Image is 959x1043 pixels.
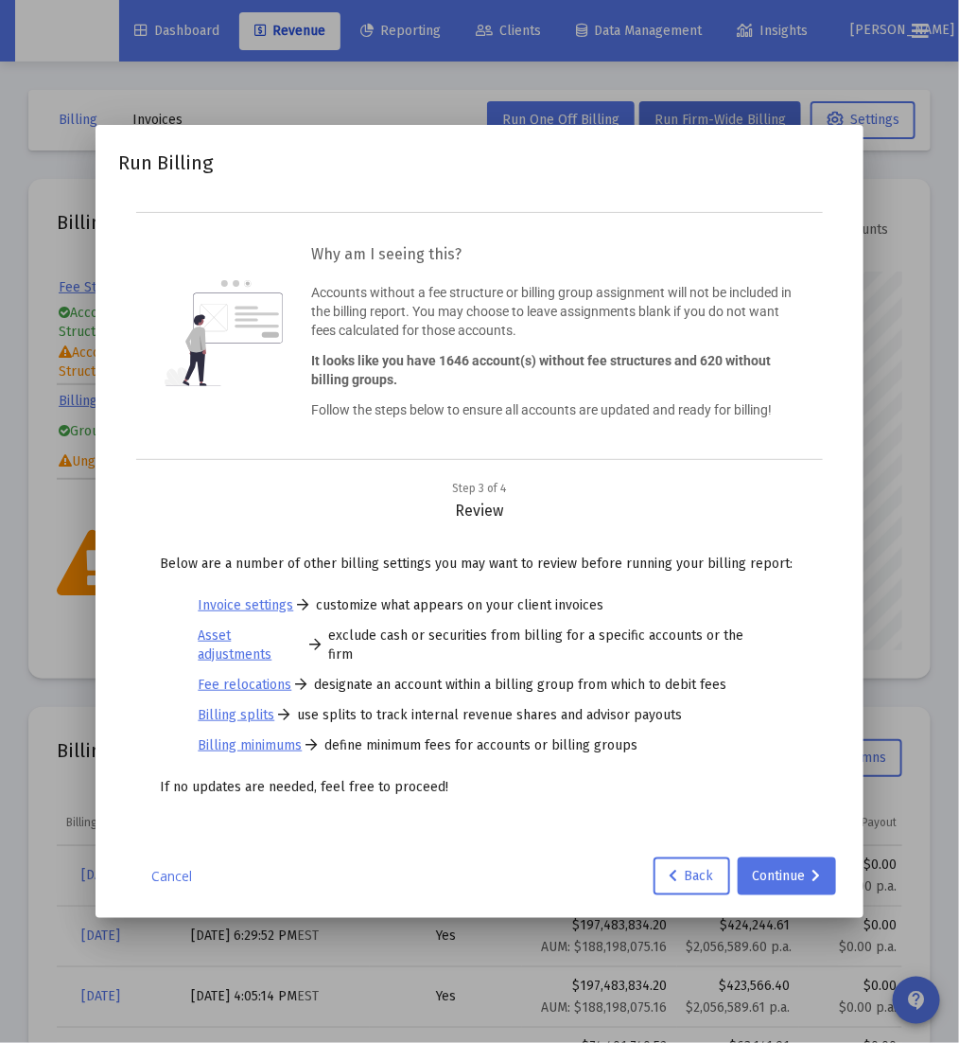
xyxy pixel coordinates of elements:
[198,736,760,755] li: define minimum fees for accounts or billing groups
[198,596,293,615] a: Invoice settings
[453,479,507,498] div: Step 3 of 4
[198,736,302,755] a: Billing minimums
[670,868,714,884] span: Back
[311,400,793,419] p: Follow the steps below to ensure all accounts are updated and ready for billing!
[198,596,760,615] li: customize what appears on your client invoices
[311,283,793,340] p: Accounts without a fee structure or billing group assignment will not be included in the billing ...
[311,241,793,268] h3: Why am I seeing this?
[198,676,760,695] li: designate an account within a billing group from which to debit fees
[311,351,793,389] p: It looks like you have 1646 account(s) without fee structures and 620 without billing groups.
[141,479,817,521] div: Review
[198,627,305,664] a: Asset adjustments
[654,857,730,895] button: Back
[165,280,283,385] img: question
[118,148,213,178] h2: Run Billing
[160,555,798,574] p: Below are a number of other billing settings you may want to review before running your billing r...
[198,706,274,725] a: Billing splits
[124,867,218,886] a: Cancel
[160,778,798,797] p: If no updates are needed, feel free to proceed!
[738,857,836,895] button: Continue
[198,676,291,695] a: Fee relocations
[753,857,821,895] div: Continue
[198,627,760,664] li: exclude cash or securities from billing for a specific accounts or the firm
[198,706,760,725] li: use splits to track internal revenue shares and advisor payouts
